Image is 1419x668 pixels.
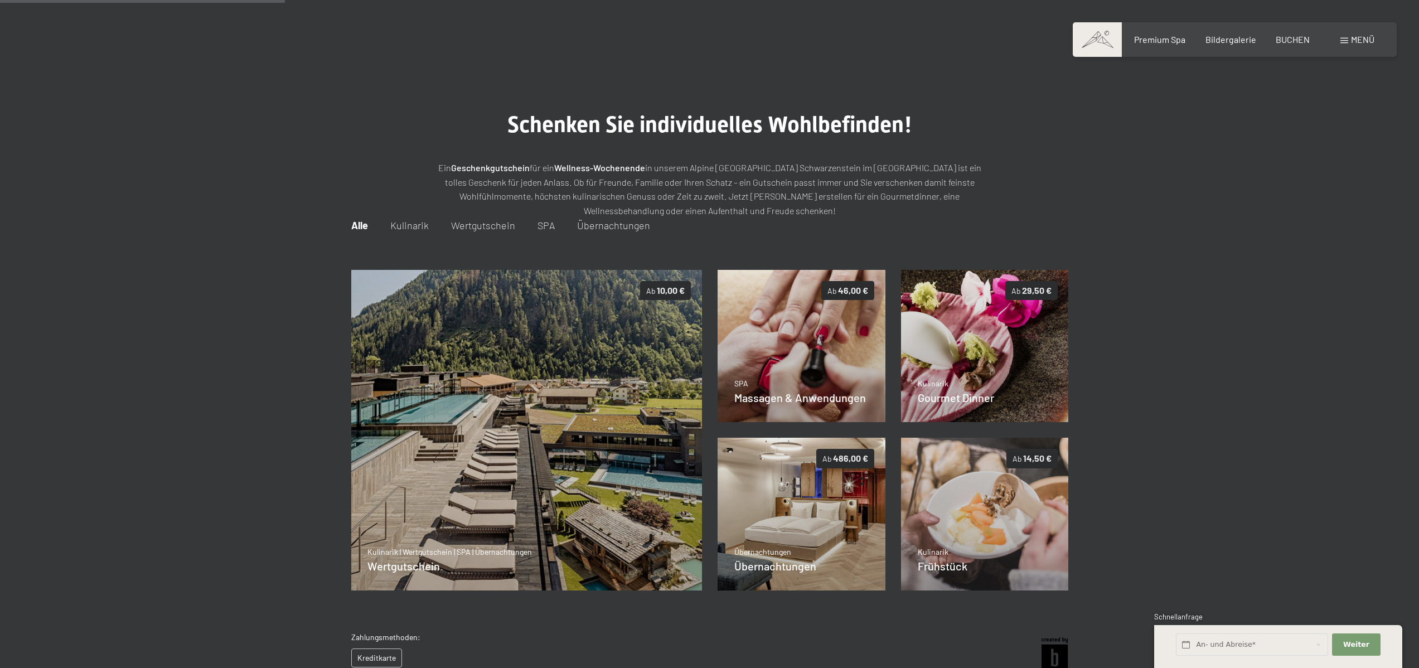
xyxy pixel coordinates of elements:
[1332,633,1380,656] button: Weiter
[1154,612,1203,621] span: Schnellanfrage
[451,162,530,173] strong: Geschenkgutschein
[1351,34,1374,45] span: Menü
[1134,34,1185,45] a: Premium Spa
[1205,34,1256,45] a: Bildergalerie
[507,112,912,138] span: Schenken Sie individuelles Wohlbefinden!
[554,162,645,173] strong: Wellness-Wochenende
[1276,34,1310,45] a: BUCHEN
[431,161,989,217] p: Ein für ein in unserem Alpine [GEOGRAPHIC_DATA] Schwarzenstein im [GEOGRAPHIC_DATA] ist ein tolle...
[1343,640,1369,650] span: Weiter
